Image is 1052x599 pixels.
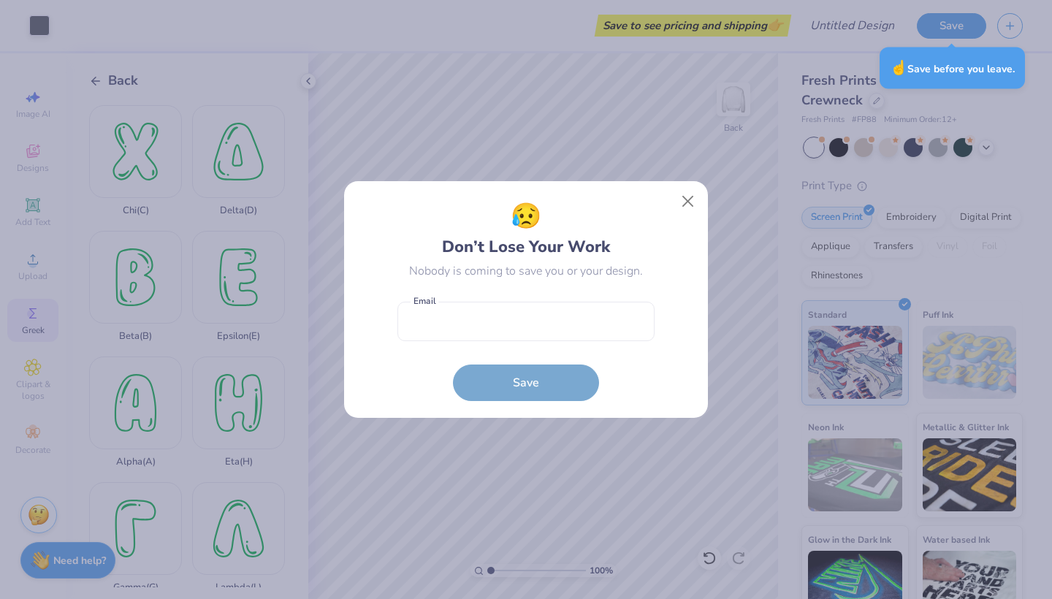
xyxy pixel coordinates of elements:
span: ☝️ [890,58,907,77]
div: Save before you leave. [880,47,1025,89]
span: 😥 [511,198,541,235]
div: Don’t Lose Your Work [442,198,610,259]
div: Nobody is coming to save you or your design. [409,262,643,280]
button: Close [674,188,702,215]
